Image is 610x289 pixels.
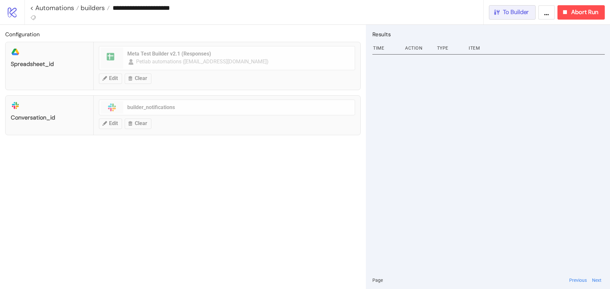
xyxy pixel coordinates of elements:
[79,5,110,11] a: builders
[372,277,383,284] span: Page
[571,8,598,16] span: Abort Run
[372,30,605,39] h2: Results
[489,5,536,20] button: To Builder
[503,8,529,16] span: To Builder
[30,5,79,11] a: < Automations
[468,42,605,54] div: Item
[5,30,361,39] h2: Configuration
[590,277,603,284] button: Next
[79,4,105,12] span: builders
[567,277,589,284] button: Previous
[404,42,432,54] div: Action
[436,42,464,54] div: Type
[538,5,555,20] button: ...
[557,5,605,20] button: Abort Run
[372,42,400,54] div: Time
